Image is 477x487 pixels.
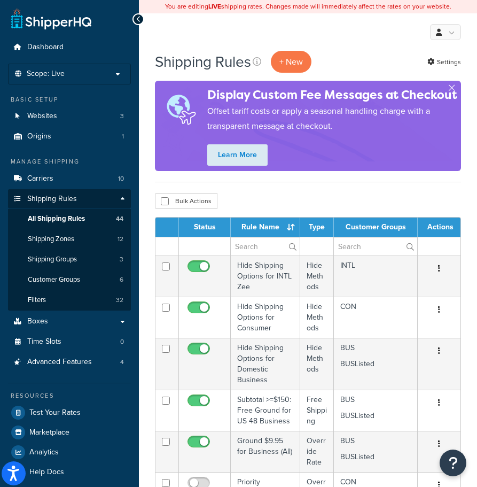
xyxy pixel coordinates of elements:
span: 32 [116,296,123,305]
td: BUS [334,390,418,431]
span: All Shipping Rules [28,214,85,223]
input: Search [334,237,417,256]
th: Status [179,218,231,237]
th: Rule Name : activate to sort column ascending [231,218,300,237]
span: 0 [120,337,124,346]
span: Analytics [29,448,59,457]
span: 4 [120,358,124,367]
li: Origins [8,127,131,146]
td: CON [334,297,418,338]
span: Origins [27,132,51,141]
td: Ground $9.95 for Business (All) [231,431,300,472]
th: Actions [418,218,460,237]
a: Learn More [207,144,268,166]
td: Hide Shipping Options for Consumer [231,297,300,338]
img: duties-banner-06bc72dcb5fe05cb3f9472aba00be2ae8eb53ab6f0d8bb03d382ba314ac3c341.png [155,87,207,133]
a: Settings [427,55,461,69]
span: Shipping Rules [27,195,77,204]
a: Dashboard [8,37,131,57]
input: Search [231,237,300,256]
span: Advanced Features [27,358,92,367]
b: LIVE [208,2,221,11]
p: Offset tariff costs or apply a seasonal handling charge with a transparent message at checkout. [207,104,461,134]
span: Customer Groups [28,275,80,284]
td: Hide Methods [300,297,334,338]
a: Shipping Rules [8,189,131,209]
li: Advanced Features [8,352,131,372]
a: Customer Groups 6 [8,270,131,290]
div: Resources [8,391,131,400]
a: ShipperHQ Home [11,8,91,29]
span: Filters [28,296,46,305]
li: Shipping Rules [8,189,131,311]
span: Test Your Rates [29,408,81,418]
h4: Display Custom Fee Messages at Checkout [207,86,461,104]
a: Boxes [8,312,131,331]
div: Basic Setup [8,95,131,104]
span: Time Slots [27,337,61,346]
span: 3 [120,255,123,264]
a: Origins 1 [8,127,131,146]
td: BUS [334,338,418,390]
h1: Shipping Rules [155,51,251,72]
span: 44 [116,214,123,223]
button: Open Resource Center [440,450,466,476]
td: BUS [334,431,418,472]
td: Hide Shipping Options for Domestic Business [231,338,300,390]
li: All Shipping Rules [8,209,131,229]
button: Bulk Actions [155,193,217,209]
td: Hide Methods [300,256,334,297]
a: Test Your Rates [8,403,131,422]
td: Subtotal >=$150: Free Ground for US 48 Business [231,390,300,431]
td: Free Shipping [300,390,334,431]
p: BUSListed [340,452,411,462]
span: 3 [120,112,124,121]
span: Marketplace [29,428,69,437]
td: Override Rate [300,431,334,472]
a: Advanced Features 4 [8,352,131,372]
td: Hide Shipping Options for INTL Zee [231,256,300,297]
td: Hide Methods [300,338,334,390]
li: Time Slots [8,332,131,352]
a: Shipping Zones 12 [8,229,131,249]
p: + New [271,51,311,73]
a: Time Slots 0 [8,332,131,352]
li: Websites [8,106,131,126]
span: Shipping Zones [28,235,74,244]
div: Manage Shipping [8,157,131,166]
td: INTL [334,256,418,297]
span: Dashboard [27,43,64,52]
p: BUSListed [340,359,411,369]
a: Analytics [8,443,131,462]
a: Help Docs [8,462,131,482]
li: Carriers [8,169,131,189]
li: Filters [8,290,131,310]
li: Shipping Zones [8,229,131,249]
a: Marketplace [8,423,131,442]
p: BUSListed [340,411,411,421]
span: 6 [120,275,123,284]
th: Type [300,218,334,237]
span: Carriers [27,174,53,183]
span: 12 [118,235,123,244]
span: Boxes [27,317,48,326]
span: Shipping Groups [28,255,77,264]
a: Shipping Groups 3 [8,250,131,269]
span: 1 [122,132,124,141]
li: Shipping Groups [8,250,131,269]
a: Websites 3 [8,106,131,126]
a: Carriers 10 [8,169,131,189]
span: Scope: Live [27,69,65,79]
span: Help Docs [29,468,64,477]
span: 10 [118,174,124,183]
a: Filters 32 [8,290,131,310]
a: All Shipping Rules 44 [8,209,131,229]
th: Customer Groups [334,218,418,237]
li: Customer Groups [8,270,131,290]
